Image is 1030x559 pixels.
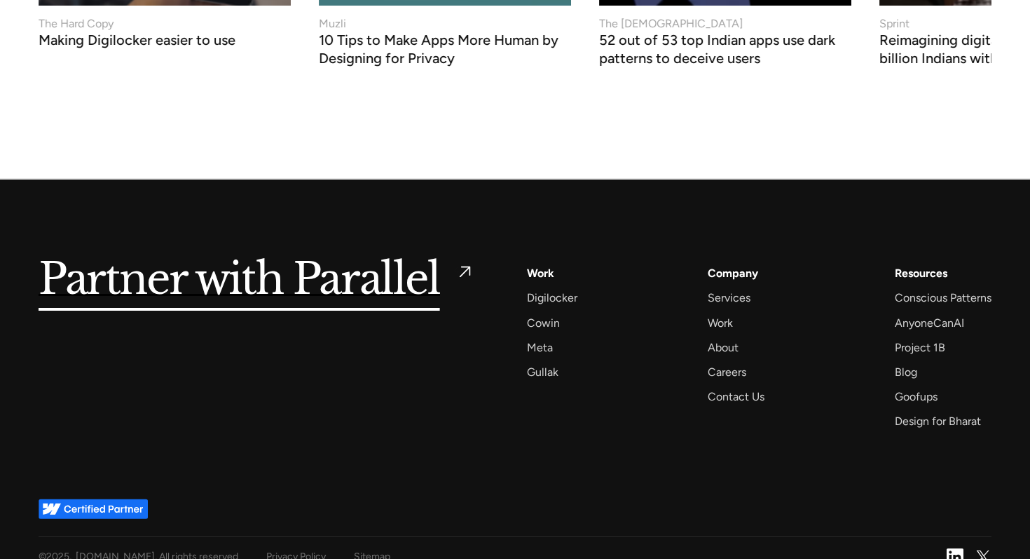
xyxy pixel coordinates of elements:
a: Conscious Patterns [895,288,991,307]
a: Project 1B [895,338,945,357]
h3: 52 out of 53 top Indian apps use dark patterns to deceive users [599,35,851,67]
a: Work [527,264,554,283]
a: Company [708,264,758,283]
a: Work [708,314,733,332]
h3: 10 Tips to Make Apps More Human by Designing for Privacy [319,35,571,67]
div: The Hard Copy [39,15,114,32]
div: Sprint [879,15,909,32]
div: Muzli [319,15,346,32]
h5: Partner with Parallel [39,264,440,296]
h3: Making Digilocker easier to use [39,35,235,49]
a: Goofups [895,387,938,406]
a: Meta [527,338,553,357]
a: About [708,338,739,357]
a: Contact Us [708,387,764,406]
a: Blog [895,363,917,382]
a: Cowin [527,314,560,332]
a: AnyoneCanAI [895,314,964,332]
a: Careers [708,363,746,382]
a: Design for Bharat [895,412,981,431]
a: Services [708,288,750,307]
a: Gullak [527,363,558,382]
div: The [DEMOGRAPHIC_DATA] [599,15,743,32]
a: Digilocker [527,288,577,307]
a: Partner with Parallel [39,264,471,296]
div: Resources [895,264,947,283]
